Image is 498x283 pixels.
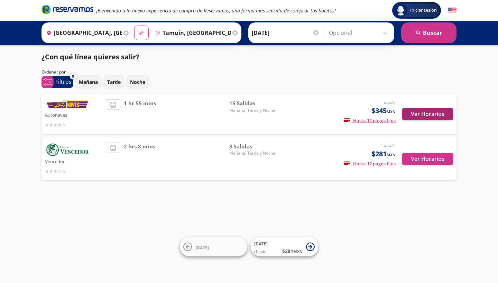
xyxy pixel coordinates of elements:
button: Noche [126,75,149,89]
span: $ 281 [282,247,303,255]
span: Hasta 12 pagos fijos [344,160,396,167]
small: MXN [293,249,303,254]
p: Vencedor [45,157,102,165]
small: MXN [387,152,396,157]
span: Mañana, Tarde y Noche [229,150,278,156]
em: ¡Bienvenido a la nueva experiencia de compra de Reservamos, una forma más sencilla de comprar tus... [96,7,336,14]
button: [DATE] [180,237,247,256]
span: 2 hrs 8 mins [124,143,155,175]
span: [DATE] [254,241,268,247]
span: Desde: [254,248,268,255]
input: Buscar Destino [153,24,231,41]
p: Tarde [107,78,121,86]
button: Mañana [75,75,102,89]
span: 8 Salidas [229,143,278,150]
button: 0Filtros [41,76,73,88]
img: Vencedor [45,143,90,157]
span: [DATE] [195,244,209,250]
button: Tarde [103,75,124,89]
span: $281 [371,149,396,159]
p: ¿Con qué línea quieres salir? [41,52,139,62]
input: Elegir Fecha [252,24,320,41]
button: English [448,6,456,15]
em: desde: [384,143,396,148]
span: 1 hr 55 mins [124,99,156,129]
img: Autonaves [45,99,90,110]
button: Ver Horarios [402,108,453,120]
span: Hasta 12 pagos fijos [344,117,396,124]
button: Ver Horarios [402,153,453,165]
span: 15 Salidas [229,99,278,107]
i: Brand Logo [41,4,93,14]
button: Buscar [401,22,456,43]
small: MXN [387,109,396,114]
p: Filtros [55,78,72,86]
a: Brand Logo [41,4,93,17]
span: 0 [72,74,74,79]
span: Iniciar sesión [407,7,440,14]
p: Ordenar por [41,69,66,75]
input: Opcional [329,24,391,41]
p: Noche [130,78,145,86]
p: Mañana [79,78,98,86]
span: Mañana, Tarde y Noche [229,107,278,114]
p: Autonaves [45,110,102,119]
button: [DATE]Desde:$281MXN [251,237,318,256]
em: desde: [384,99,396,105]
input: Buscar Origen [44,24,122,41]
span: $345 [371,106,396,116]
